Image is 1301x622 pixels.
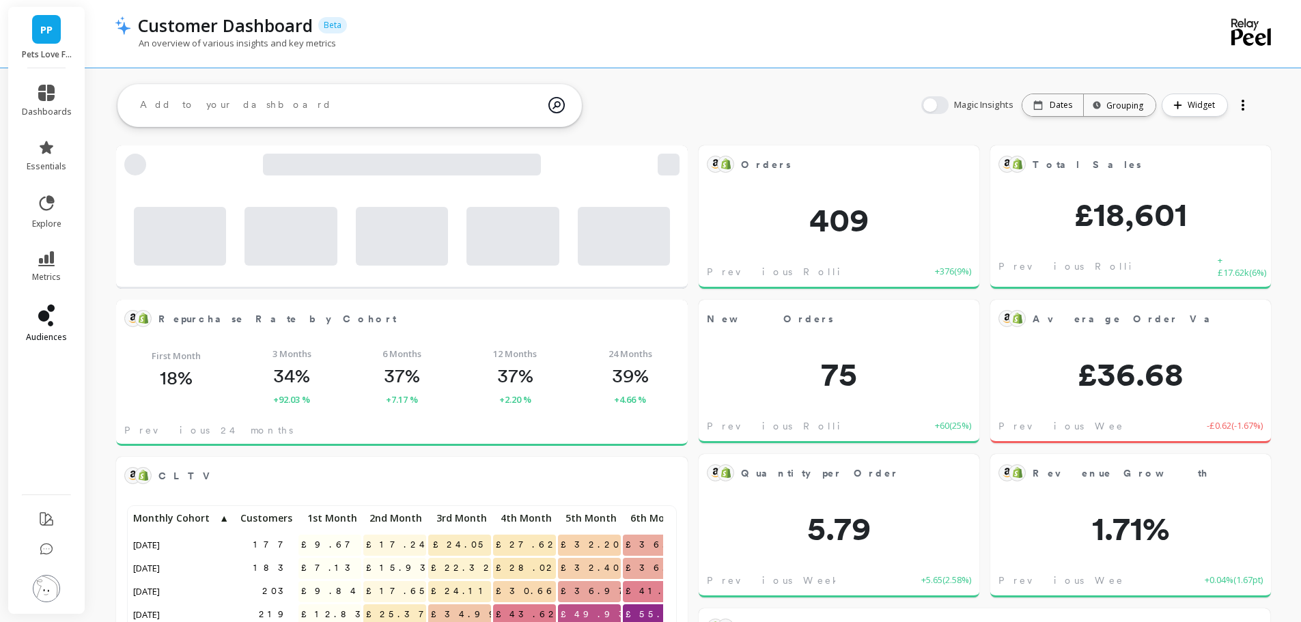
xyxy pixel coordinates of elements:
span: Monthly Cohort [133,513,218,524]
span: Previous 24 months [124,423,293,437]
span: Repurchase Rate by Cohort [158,312,396,326]
p: Beta [318,17,347,33]
span: 3 Months [272,347,311,361]
span: 1st Month [301,513,357,524]
img: profile picture [33,575,60,602]
span: Previous Week [998,574,1134,587]
span: +0.04% ( 1.67pt ) [1205,574,1263,587]
div: Toggle SortBy [622,509,687,532]
span: £32.40 [558,558,624,578]
span: £9.67 [298,535,363,555]
p: 37% [497,364,533,387]
span: 24 Months [608,347,652,361]
span: essentials [27,161,66,172]
span: £41.41 [623,581,688,602]
span: +£17.62k ( 6% ) [1218,254,1266,279]
p: Customers [234,509,296,528]
span: £36.97 [558,581,637,602]
p: 2nd Month [363,509,426,528]
span: Orders [741,158,791,172]
span: 1.71% [990,512,1271,545]
span: Quantity per Order [741,466,899,481]
span: +92.03 % [273,393,310,406]
span: Orders [741,155,927,174]
span: Previous Rolling 7-day [707,419,926,433]
p: Dates [1050,100,1072,111]
span: 5.79 [699,512,979,545]
p: 34% [273,364,310,387]
span: £27.62 [493,535,561,555]
span: PP [40,22,53,38]
span: £24.11 [428,581,493,602]
span: Customers [236,513,292,524]
p: 4th Month [493,509,556,528]
span: Previous Rolling 7-day [998,259,1218,273]
span: +7.17 % [386,393,418,406]
div: Toggle SortBy [363,509,428,532]
span: -£0.62 ( -1.67% ) [1207,419,1263,433]
span: £36.50 [623,558,689,578]
span: 12 Months [493,347,537,361]
span: £17.24 [363,535,432,555]
span: 409 [699,203,979,236]
span: 6th Month [626,513,682,524]
p: 37% [384,364,420,387]
span: Revenue Growth Rate [1033,466,1263,481]
span: explore [32,218,61,229]
span: Previous Rolling 7-day [707,265,926,279]
span: 5th Month [561,513,617,524]
span: Magic Insights [954,98,1016,112]
p: Customer Dashboard [138,14,313,37]
span: Previous Week [707,574,843,587]
span: 183 [251,558,296,578]
span: £22.32 [428,558,496,578]
span: £30.66 [493,581,559,602]
span: 2nd Month [366,513,422,524]
p: Pets Love Fresh - pets-love-fresh.myshopify.com [22,49,72,60]
p: 1st Month [298,509,361,528]
span: [DATE] [130,558,164,578]
span: £15.93 [363,558,438,578]
span: 3rd Month [431,513,487,524]
span: £32.20 [558,535,624,555]
p: An overview of various insights and key metrics [115,37,336,49]
span: Previous Week [998,419,1134,433]
span: [DATE] [130,581,164,602]
span: £24.05 [430,535,491,555]
span: 6 Months [382,347,421,361]
span: £36.68 [990,358,1271,391]
span: +2.20 % [499,393,531,406]
span: £36.97 [623,535,702,555]
span: 177 [251,535,296,555]
span: £7.13 [298,558,363,578]
p: 5th Month [558,509,621,528]
p: 18% [160,366,193,389]
span: CLTV [158,466,636,485]
div: Toggle SortBy [233,509,298,532]
div: Toggle SortBy [130,509,195,532]
span: New Orders [707,312,833,326]
span: Average Order Value* [1033,312,1248,326]
span: Average Order Value* [1033,309,1219,328]
span: +376 ( 9% ) [935,265,971,279]
span: New Orders [707,309,927,328]
span: 4th Month [496,513,552,524]
div: Toggle SortBy [298,509,363,532]
span: Widget [1188,98,1219,112]
span: CLTV [158,469,218,483]
span: £28.02 [493,558,559,578]
span: 75 [699,358,979,391]
span: +60 ( 25% ) [935,419,971,433]
span: Quantity per Order [741,464,927,483]
p: 39% [612,364,649,387]
p: 6th Month [623,509,686,528]
p: Monthly Cohort [130,509,233,528]
span: Total Sales [1033,158,1141,172]
span: +4.66 % [614,393,646,406]
span: 203 [260,581,296,602]
span: +5.65 ( 2.58% ) [921,574,971,587]
div: Toggle SortBy [492,509,557,532]
img: magic search icon [548,87,565,124]
span: £17.65 [363,581,432,602]
span: ▲ [218,513,229,524]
